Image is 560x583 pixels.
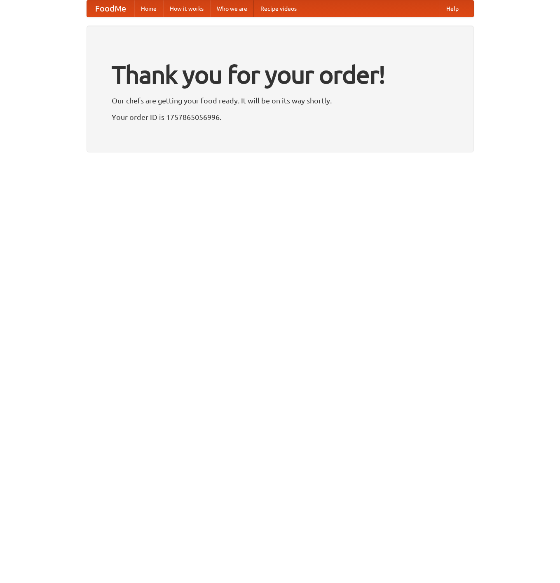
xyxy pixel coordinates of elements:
a: FoodMe [87,0,134,17]
a: Who we are [210,0,254,17]
p: Your order ID is 1757865056996. [112,111,449,123]
p: Our chefs are getting your food ready. It will be on its way shortly. [112,94,449,107]
a: Home [134,0,163,17]
a: How it works [163,0,210,17]
a: Recipe videos [254,0,303,17]
h1: Thank you for your order! [112,55,449,94]
a: Help [440,0,465,17]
